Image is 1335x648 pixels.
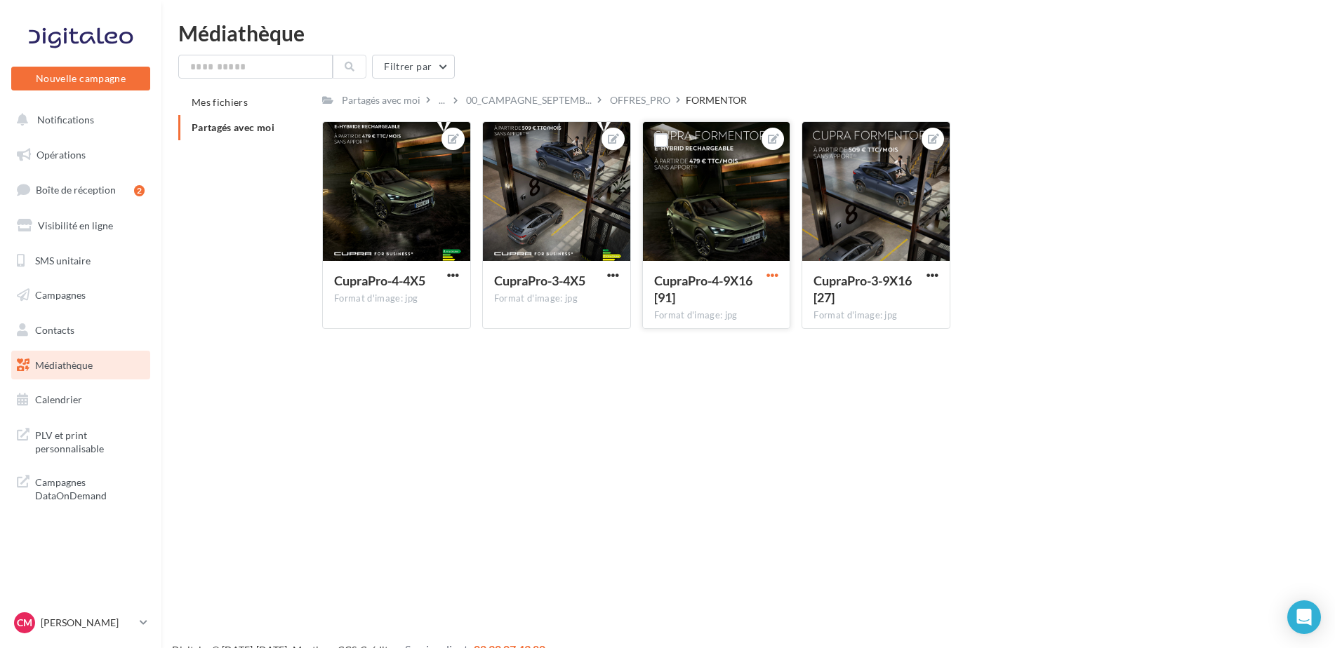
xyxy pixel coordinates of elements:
[8,105,147,135] button: Notifications
[192,96,248,108] span: Mes fichiers
[686,93,747,107] div: FORMENTOR
[178,22,1318,43] div: Médiathèque
[8,211,153,241] a: Visibilité en ligne
[35,324,74,336] span: Contacts
[11,609,150,636] a: CM [PERSON_NAME]
[35,359,93,371] span: Médiathèque
[35,393,82,405] span: Calendrier
[38,220,113,231] span: Visibilité en ligne
[41,616,134,630] p: [PERSON_NAME]
[8,140,153,170] a: Opérations
[334,292,459,305] div: Format d'image: jpg
[35,289,86,301] span: Campagnes
[8,281,153,310] a: Campagnes
[8,467,153,508] a: Campagnes DataOnDemand
[35,254,91,266] span: SMS unitaire
[8,316,153,345] a: Contacts
[17,616,32,630] span: CM
[342,93,420,107] div: Partagés avec moi
[654,309,779,322] div: Format d'image: jpg
[35,426,145,456] span: PLV et print personnalisable
[11,67,150,90] button: Nouvelle campagne
[654,273,752,305] span: CupraPro-4-9X16[91]
[134,185,145,196] div: 2
[813,309,938,322] div: Format d'image: jpg
[8,351,153,380] a: Médiathèque
[36,184,116,196] span: Boîte de réception
[35,473,145,503] span: Campagnes DataOnDemand
[436,90,448,110] div: ...
[494,273,585,288] span: CupraPro-3-4X5
[8,385,153,414] a: Calendrier
[466,93,592,107] span: 00_CAMPAGNE_SEPTEMB...
[610,93,670,107] div: OFFRES_PRO
[1287,600,1321,634] div: Open Intercom Messenger
[372,55,455,79] button: Filtrer par
[192,121,274,133] span: Partagés avec moi
[494,292,619,305] div: Format d'image: jpg
[8,175,153,205] a: Boîte de réception2
[36,149,86,161] span: Opérations
[8,246,153,276] a: SMS unitaire
[37,114,94,126] span: Notifications
[334,273,425,288] span: CupraPro-4-4X5
[8,420,153,461] a: PLV et print personnalisable
[813,273,912,305] span: CupraPro-3-9X16[27]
